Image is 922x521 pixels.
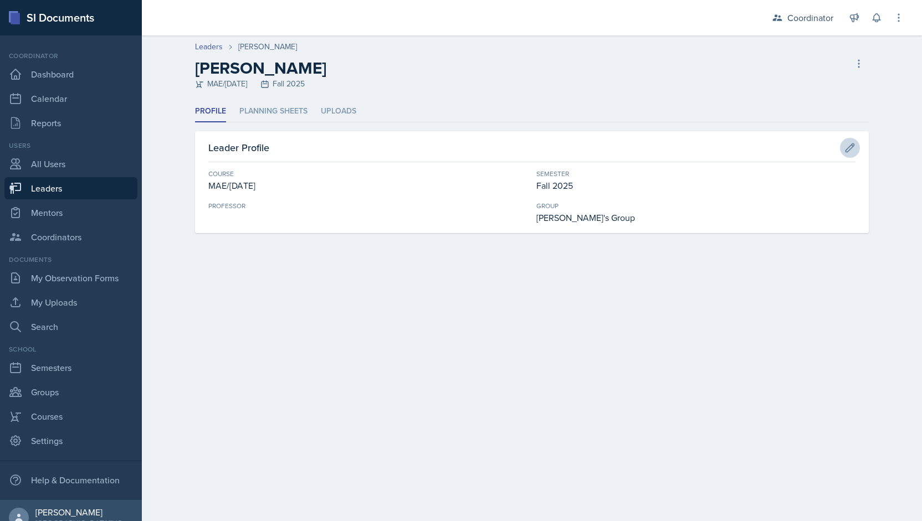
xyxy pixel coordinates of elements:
h3: Leader Profile [208,140,269,155]
div: School [4,344,137,354]
div: Documents [4,255,137,265]
li: Planning Sheets [239,101,308,122]
div: Course [208,169,527,179]
a: Groups [4,381,137,403]
a: Reports [4,112,137,134]
a: All Users [4,153,137,175]
div: [PERSON_NAME] [35,507,133,518]
a: Dashboard [4,63,137,85]
div: Help & Documentation [4,469,137,491]
div: Fall 2025 [536,179,856,192]
li: Uploads [321,101,356,122]
h2: [PERSON_NAME] [195,58,326,78]
div: Coordinator [787,11,833,24]
a: Mentors [4,202,137,224]
div: Users [4,141,137,151]
a: Search [4,316,137,338]
div: MAE/[DATE] Fall 2025 [195,78,326,90]
a: Calendar [4,87,137,110]
a: My Observation Forms [4,267,137,289]
a: Leaders [195,41,223,53]
li: Profile [195,101,226,122]
a: Courses [4,405,137,427]
div: Coordinator [4,51,137,61]
div: Professor [208,201,527,211]
a: Settings [4,430,137,452]
div: [PERSON_NAME] [238,41,297,53]
a: Leaders [4,177,137,199]
div: MAE/[DATE] [208,179,527,192]
a: My Uploads [4,291,137,313]
div: Group [536,201,856,211]
div: Semester [536,169,856,179]
a: Coordinators [4,226,137,248]
a: Semesters [4,357,137,379]
div: [PERSON_NAME]'s Group [536,211,856,224]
